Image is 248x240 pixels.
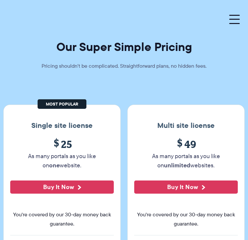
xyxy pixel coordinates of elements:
[5,39,243,54] h1: Our Super Simple Pricing
[134,152,238,170] p: As many portals as you like on websites.
[10,210,114,228] span: You're covered by our 30-day money back guarantee.
[10,138,114,150] span: 25
[134,180,238,194] button: Buy It Now
[10,121,114,130] h3: Single site license
[164,161,190,170] strong: unlimited
[134,138,238,150] span: 49
[49,161,60,170] strong: one
[10,152,114,170] p: As many portals as you like on website.
[134,121,238,130] h3: Multi site license
[25,62,223,70] p: Pricing shouldn't be complicated. Straightforward plans, no hidden fees.
[134,210,238,228] span: You're covered by our 30-day money back guarantee.
[10,180,114,194] button: Buy It Now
